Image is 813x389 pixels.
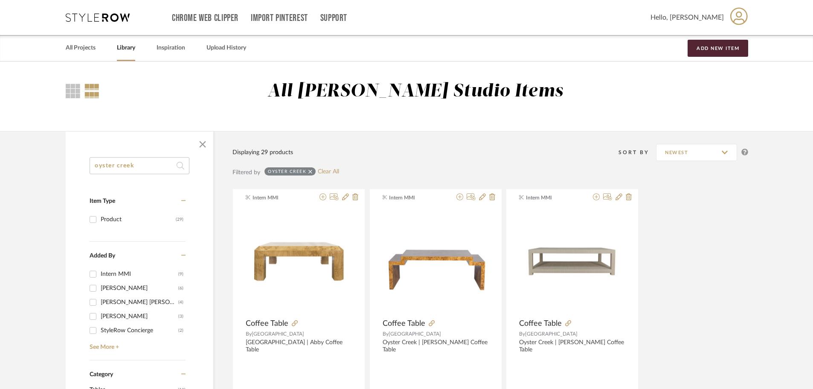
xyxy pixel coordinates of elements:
[194,136,211,153] button: Close
[253,194,306,202] span: Intern MMI
[389,331,441,336] span: [GEOGRAPHIC_DATA]
[389,194,443,202] span: Intern MMI
[383,319,425,328] span: Coffee Table
[90,371,113,378] span: Category
[101,324,178,337] div: StyleRow Concierge
[178,324,183,337] div: (2)
[320,15,347,22] a: Support
[117,42,135,54] a: Library
[318,168,339,175] a: Clear All
[101,267,178,281] div: Intern MMI
[246,319,288,328] span: Coffee Table
[519,208,625,314] img: Coffee Table
[246,331,252,336] span: By
[251,15,308,22] a: Import Pinterest
[246,208,352,314] img: Coffee Table
[206,42,246,54] a: Upload History
[383,208,489,314] img: Coffee Table
[650,12,724,23] span: Hello, [PERSON_NAME]
[101,213,176,226] div: Product
[101,295,178,309] div: [PERSON_NAME] [PERSON_NAME]
[66,42,96,54] a: All Projects
[525,331,578,336] span: [GEOGRAPHIC_DATA]
[157,42,185,54] a: Inspiration
[383,339,489,354] div: Oyster Creek | [PERSON_NAME] Coffee Table
[178,310,183,323] div: (3)
[246,339,352,354] div: [GEOGRAPHIC_DATA] | Abby Coffee Table
[90,198,115,204] span: Item Type
[90,253,115,259] span: Added By
[101,281,178,295] div: [PERSON_NAME]
[688,40,748,57] button: Add New Item
[176,213,183,226] div: (29)
[618,148,656,157] div: Sort By
[267,81,563,102] div: All [PERSON_NAME] Studio Items
[101,310,178,323] div: [PERSON_NAME]
[87,337,186,351] a: See More +
[519,331,525,336] span: By
[90,157,189,174] input: Search within 29 results
[172,15,238,22] a: Chrome Web Clipper
[178,267,183,281] div: (9)
[519,319,562,328] span: Coffee Table
[526,194,580,202] span: Intern MMI
[252,331,304,336] span: [GEOGRAPHIC_DATA]
[383,331,389,336] span: By
[178,281,183,295] div: (6)
[519,339,625,354] div: Oyster Creek | [PERSON_NAME] Coffee Table
[232,148,293,157] div: Displaying 29 products
[178,295,183,309] div: (4)
[232,168,260,177] div: Filtered by
[268,169,306,174] div: oyster creek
